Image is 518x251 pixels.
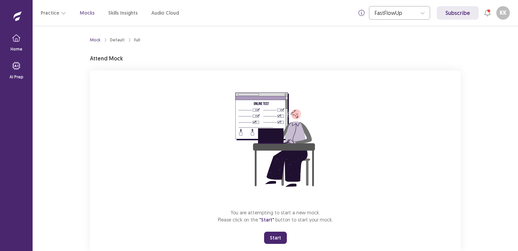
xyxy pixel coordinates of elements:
[496,6,510,20] button: KK
[90,54,123,62] p: Attend Mock
[108,9,138,17] a: Skills Insights
[80,9,95,17] a: Mocks
[151,9,179,17] a: Audio Cloud
[437,6,479,20] a: Subscribe
[218,209,333,224] p: You are attempting to start a new mock. Please click on the button to start your mock.
[10,74,23,80] p: AI Prep
[110,37,125,43] div: Default
[259,217,274,223] span: "Start"
[355,7,368,19] button: info
[41,7,66,19] button: Practice
[264,232,287,244] button: Start
[90,37,140,43] nav: breadcrumb
[375,6,417,19] div: FastFlowUp
[90,37,100,43] a: Mock
[214,79,336,201] img: attend-mock
[134,37,140,43] div: Full
[11,46,22,52] p: Home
